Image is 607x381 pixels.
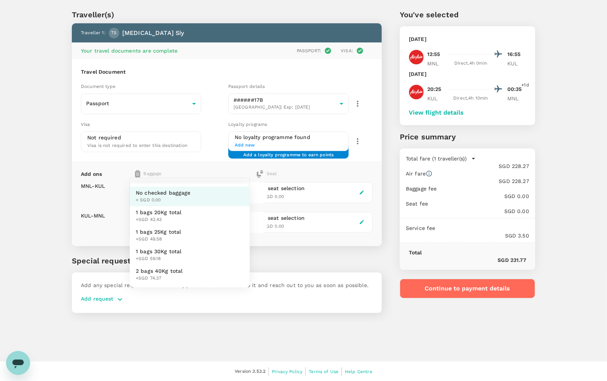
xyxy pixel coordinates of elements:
[81,170,102,178] p: Add ons
[256,170,264,178] img: baggage-icon
[406,224,529,232] p: Service fee
[136,209,182,216] span: 1 bags 20Kg total
[256,170,277,178] div: Seat
[136,248,182,255] span: 1 bags 30Kg total
[406,177,529,185] p: SGD 228.27
[81,29,106,37] p: Traveller 1 :
[234,104,337,111] span: [GEOGRAPHIC_DATA] | Exp: [DATE]
[81,68,373,76] h6: Travel Document
[136,197,191,204] span: + SGD 0.00
[427,50,440,58] p: 12:55
[259,214,305,222] div: No seat selection
[451,95,491,102] div: Direct , 4h 10min
[409,256,526,264] p: SGD 231.77
[122,29,184,38] p: [MEDICAL_DATA] Siy
[228,122,267,127] span: Loyalty programs
[259,194,284,199] span: + SGD 0.00
[406,162,529,170] p: SGD 228.27
[406,200,428,207] p: Seat fee
[111,29,117,37] span: TS
[234,96,337,104] p: ######17B
[136,228,181,236] span: 1 bags 25Kg total
[81,281,373,289] p: Add any special requests here. Our support team will attend to it and reach out to you as soon as...
[136,267,183,275] span: 2 bags 40Kg total
[135,170,223,178] div: Baggage
[507,50,526,58] p: 16:55
[86,100,189,107] p: Passport
[400,9,535,20] p: You've selected
[272,369,302,374] span: Privacy Policy
[259,224,284,229] span: + SGD 0.00
[427,60,446,67] p: MNL
[406,155,467,162] p: Total fare (1 traveller(s))
[409,109,464,116] button: View flight details
[135,170,140,178] img: baggage-icon
[81,48,178,54] span: Your travel documents are complete
[341,47,353,54] p: Visa :
[81,212,105,219] p: KUL - MNL
[235,142,342,149] span: Add new
[507,60,526,67] p: KUL
[451,60,491,67] div: Direct , 4h 0min
[507,85,526,93] p: 00:35
[409,35,426,43] p: [DATE]
[136,275,183,282] span: +SGD 74.37
[81,182,105,190] p: MNL - KUL
[409,70,426,78] p: [DATE]
[309,369,338,374] span: Terms of Use
[136,216,182,224] span: +SGD 42.43
[406,170,426,177] p: Air fare
[297,47,321,54] p: Passport :
[409,50,424,65] img: AK
[406,207,529,215] p: SGD 0.00
[400,131,535,142] p: Price summary
[136,236,181,243] span: +SGD 49.58
[406,232,529,239] p: SGD 3.50
[243,151,334,153] span: Add a loyalty programme to earn points
[6,351,30,375] iframe: Button to launch messaging window
[228,84,265,89] span: Passport details
[87,143,187,148] span: Visa is not required to enter this destination
[81,295,114,304] p: Add request
[409,85,424,100] img: AK
[72,255,382,266] p: Special request
[427,85,442,93] p: 20:25
[406,185,437,192] p: Baggage fee
[409,249,526,256] p: Total
[235,133,342,142] h6: No loyalty programme found
[87,134,121,141] p: Not required
[136,255,182,263] span: +SGD 59.18
[427,95,446,102] p: KUL
[522,82,529,89] span: +1d
[72,9,382,20] p: Traveller(s)
[345,369,372,374] span: Help Centre
[259,184,305,192] div: No seat selection
[136,189,191,197] span: No checked baggage
[406,192,529,200] p: SGD 0.00
[235,368,266,375] span: Version 3.53.2
[81,84,115,89] span: Document type
[400,279,535,298] button: Continue to payment details
[507,95,526,102] p: MNL
[81,122,90,127] span: Visa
